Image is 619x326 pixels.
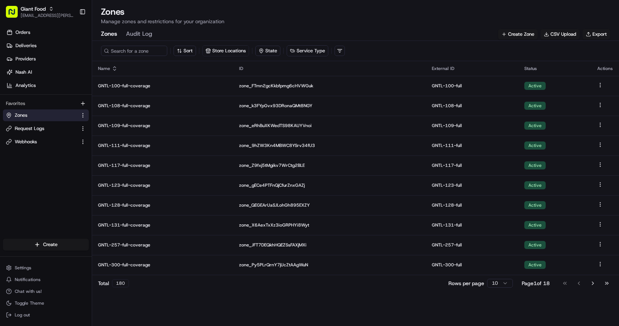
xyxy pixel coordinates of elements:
[15,288,42,294] span: Chat with us!
[524,66,585,71] div: Status
[239,202,420,208] p: zone_QEGEArUaSJLohGh895EXZY
[15,277,41,283] span: Notifications
[15,82,36,89] span: Analytics
[6,112,77,119] a: Zones
[287,46,328,56] button: Service Type
[101,18,610,25] p: Manage zones and restrictions for your organization
[3,27,92,38] a: Orders
[125,73,134,81] button: Start new chat
[448,280,484,287] p: Rows per page
[432,182,513,188] p: GNTL-123-full
[524,201,546,209] div: Active
[3,286,89,297] button: Chat with us!
[21,13,73,18] button: [EMAIL_ADDRESS][PERSON_NAME][DOMAIN_NAME]
[432,66,513,71] div: External ID
[524,102,546,110] div: Active
[239,143,420,148] p: zone_9hZW3Kn4MBWC8YSrv34fU3
[3,98,89,109] div: Favorites
[15,56,36,62] span: Providers
[524,82,546,90] div: Active
[19,48,122,55] input: Clear
[203,46,249,56] button: Store Locations
[126,28,152,41] button: Audit Log
[15,312,30,318] span: Log out
[3,298,89,308] button: Toggle Theme
[98,123,227,129] p: GNTL-109-full-coverage
[541,29,580,39] button: CSV Upload
[202,45,249,56] button: Store Locations
[239,103,420,109] p: zone_k3FYpGvx93DRonaQMt8NGY
[432,222,513,228] p: GNTL-131-full
[597,66,613,71] div: Actions
[98,83,227,89] p: GNTL-100-full-coverage
[7,70,21,84] img: 1736555255976-a54dd68f-1ca7-489b-9aae-adbdc363a1c4
[432,143,513,148] p: GNTL-111-full
[7,108,13,113] div: 📗
[52,125,89,130] a: Powered byPylon
[3,3,76,21] button: Giant Food[EMAIL_ADDRESS][PERSON_NAME][DOMAIN_NAME]
[3,310,89,320] button: Log out
[15,265,31,271] span: Settings
[6,139,77,145] a: Webhooks
[98,162,227,168] p: GNTL-117-full-coverage
[25,70,121,78] div: Start new chat
[583,29,610,39] button: Export
[255,46,280,56] button: State
[524,181,546,189] div: Active
[3,136,89,148] button: Webhooks
[432,123,513,129] p: GNTL-109-full
[239,123,420,129] p: zone_eRhBuXKWedTS98KAUYVnoi
[432,103,513,109] p: GNTL-108-full
[239,262,420,268] p: zone_Py5PLrQrnY7jUcZtAAgWuN
[524,161,546,169] div: Active
[15,125,44,132] span: Request Logs
[3,80,92,91] a: Analytics
[43,241,57,248] span: Create
[3,239,89,250] button: Create
[3,40,92,52] a: Deliveries
[15,300,44,306] span: Toggle Theme
[524,261,546,269] div: Active
[70,107,118,114] span: API Documentation
[3,109,89,121] button: Zones
[432,83,513,89] p: GNTL-100-full
[239,66,420,71] div: ID
[239,162,420,168] p: zone_Z9fxj5tMgikv7WrCtg2BLE
[101,28,117,41] button: Zones
[21,5,46,13] button: Giant Food
[15,139,37,145] span: Webhooks
[15,107,56,114] span: Knowledge Base
[239,182,420,188] p: zone_gECe4PTFnQjCfurZnxGAZj
[112,279,129,287] div: 180
[432,262,513,268] p: GNTL-300-full
[15,29,30,36] span: Orders
[498,29,538,39] button: Create Zone
[98,202,227,208] p: GNTL-128-full-coverage
[25,78,93,84] div: We're available if you need us!
[98,242,227,248] p: GNTL-257-full-coverage
[101,46,167,56] input: Search for a zone
[15,69,32,76] span: Nash AI
[73,125,89,130] span: Pylon
[174,46,196,56] button: Sort
[101,6,610,18] h1: Zones
[432,202,513,208] p: GNTL-128-full
[524,241,546,249] div: Active
[98,66,227,71] div: Name
[15,112,27,119] span: Zones
[98,262,227,268] p: GNTL-300-full-coverage
[522,280,550,287] div: Page 1 of 18
[7,7,22,22] img: Nash
[4,104,59,117] a: 📗Knowledge Base
[98,103,227,109] p: GNTL-108-full-coverage
[3,123,89,134] button: Request Logs
[524,141,546,150] div: Active
[3,53,92,65] a: Providers
[239,222,420,228] p: zone_X6AexTxXz3ioGRPHYi8Wyt
[98,182,227,188] p: GNTL-123-full-coverage
[524,122,546,130] div: Active
[432,162,513,168] p: GNTL-117-full
[239,83,420,89] p: zone_FTmn2gcKkbfpmg6cHVWGuk
[59,104,121,117] a: 💻API Documentation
